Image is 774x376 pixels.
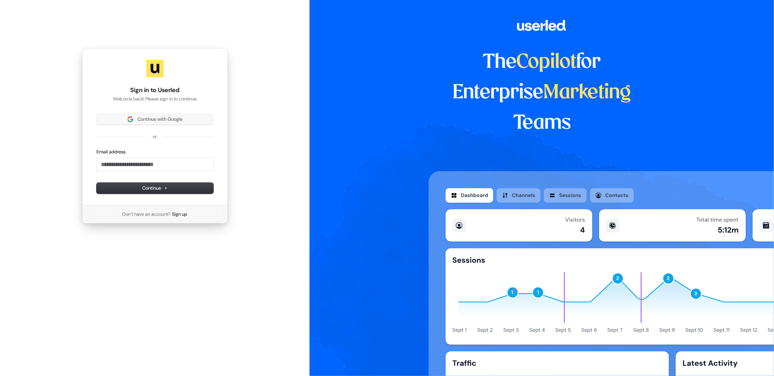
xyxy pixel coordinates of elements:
[146,60,164,77] img: Userled
[172,211,187,218] a: Sign up
[138,116,183,123] span: Continue with Google
[153,133,157,140] p: or
[517,53,577,72] span: Copilot
[97,86,213,95] h1: Sign in to Userled
[122,211,171,218] span: Don’t have an account?
[97,96,213,102] p: Welcome back! Please sign in to continue
[142,185,168,191] span: Continue
[97,183,213,194] button: Continue
[544,83,631,102] span: Marketing
[127,116,133,122] img: Sign in with Google
[429,47,655,139] h1: The for Enterprise Teams
[97,114,213,125] button: Sign in with GoogleContinue with Google
[97,149,126,155] label: Email address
